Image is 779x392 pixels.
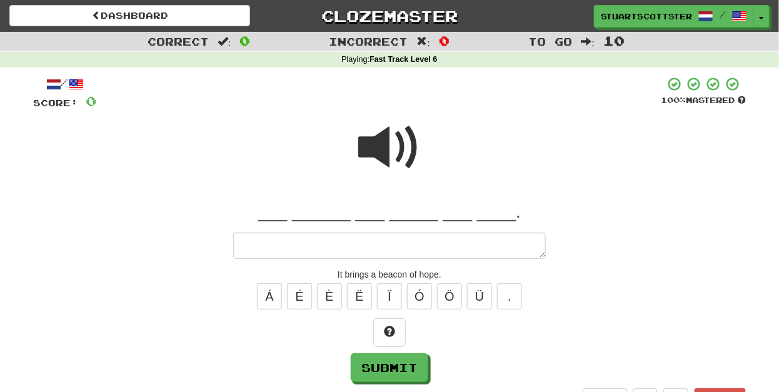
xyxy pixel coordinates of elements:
[407,283,432,309] button: Ó
[351,353,428,382] button: Submit
[437,283,462,309] button: Ö
[86,93,96,109] span: 0
[601,11,692,22] span: stuartscottster
[661,95,746,106] div: Mastered
[603,33,625,48] span: 10
[417,36,431,47] span: :
[269,5,510,27] a: Clozemaster
[148,35,209,48] span: Correct
[33,201,746,223] div: ___ ______ ___ _____ ___ ____.
[287,283,312,309] button: É
[369,55,438,64] strong: Fast Track Level 6
[373,318,406,347] button: Hint!
[347,283,372,309] button: Ë
[720,10,726,19] span: /
[467,283,492,309] button: Ü
[317,283,342,309] button: È
[497,283,522,309] button: .
[33,76,96,92] div: /
[218,36,231,47] span: :
[329,35,408,48] span: Incorrect
[257,283,282,309] button: Á
[439,33,450,48] span: 0
[581,36,595,47] span: :
[661,95,686,105] span: 100 %
[33,98,78,108] span: Score:
[9,5,250,26] a: Dashboard
[33,268,746,281] div: It brings a beacon of hope.
[239,33,250,48] span: 0
[377,283,402,309] button: Ï
[529,35,573,48] span: To go
[594,5,754,28] a: stuartscottster /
